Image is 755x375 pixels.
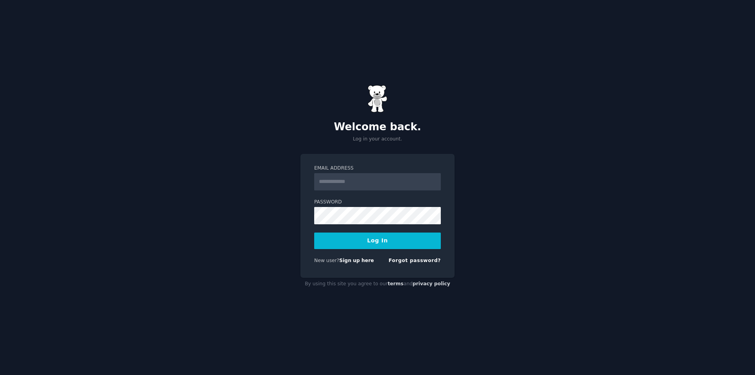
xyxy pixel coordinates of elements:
label: Email Address [314,165,441,172]
p: Log in your account. [300,136,455,143]
a: Sign up here [339,258,374,263]
label: Password [314,199,441,206]
span: New user? [314,258,339,263]
h2: Welcome back. [300,121,455,133]
a: terms [388,281,403,286]
button: Log In [314,233,441,249]
div: By using this site you agree to our and [300,278,455,290]
a: privacy policy [412,281,450,286]
a: Forgot password? [389,258,441,263]
img: Gummy Bear [368,85,387,113]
